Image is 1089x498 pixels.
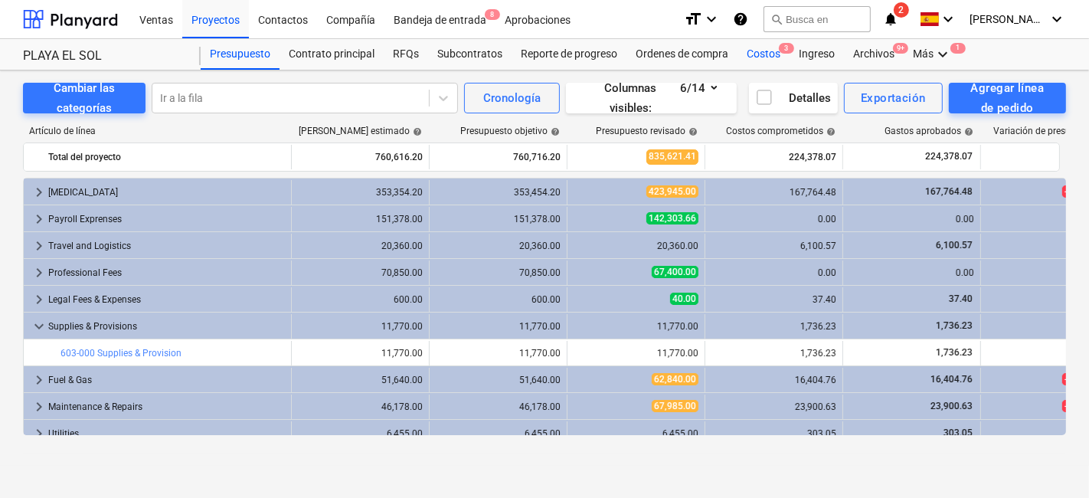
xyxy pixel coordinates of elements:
[950,43,966,54] span: 1
[737,39,790,70] a: Costos3
[483,88,541,108] div: Cronología
[934,320,974,331] span: 1,736.23
[436,348,561,359] div: 11,770.00
[48,145,285,169] div: Total del proyecto
[384,39,428,70] div: RFQs
[733,10,748,28] i: Base de conocimientos
[60,348,181,359] a: 603-000 Supplies & Provision
[436,321,561,332] div: 11,770.00
[934,240,974,251] span: 6,100.57
[711,321,836,332] div: 1,736.23
[894,2,909,18] span: 2
[652,400,698,412] span: 67,985.00
[779,43,794,54] span: 3
[711,375,836,385] div: 16,404.76
[436,267,561,278] div: 70,850.00
[298,348,423,359] div: 11,770.00
[48,314,285,339] div: Supplies & Provisions
[844,83,943,113] button: Exportación
[298,401,423,412] div: 46,178.00
[711,401,836,412] div: 23,900.63
[584,78,718,119] div: Columnas visibles : 6/14
[48,421,285,446] div: Utilities
[646,212,698,224] span: 142,303.66
[893,43,908,54] span: 9+
[566,83,737,113] button: Columnas visibles:6/14
[1048,10,1066,28] i: keyboard_arrow_down
[844,39,904,70] div: Archivos
[947,293,974,304] span: 37.40
[48,207,285,231] div: Payroll Exprenses
[764,6,871,32] button: Busca en
[298,145,423,169] div: 760,616.20
[574,241,698,251] div: 20,360.00
[30,264,48,282] span: keyboard_arrow_right
[711,214,836,224] div: 0.00
[548,127,560,136] span: help
[790,39,844,70] a: Ingreso
[685,127,698,136] span: help
[861,88,926,108] div: Exportación
[574,348,698,359] div: 11,770.00
[30,183,48,201] span: keyboard_arrow_right
[646,149,698,164] span: 835,621.41
[883,10,898,28] i: notifications
[574,428,698,439] div: 6,455.00
[30,237,48,255] span: keyboard_arrow_right
[30,398,48,416] span: keyboard_arrow_right
[512,39,626,70] a: Reporte de progreso
[646,185,698,198] span: 423,945.00
[934,45,952,64] i: keyboard_arrow_down
[298,214,423,224] div: 151,378.00
[711,428,836,439] div: 303.05
[436,375,561,385] div: 51,640.00
[298,187,423,198] div: 353,354.20
[749,83,838,113] button: Detalles
[924,186,974,197] span: 167,764.48
[298,321,423,332] div: 11,770.00
[23,126,291,136] div: Artículo de línea
[755,88,831,108] div: Detalles
[670,293,698,305] span: 40.00
[652,266,698,278] span: 67,400.00
[298,428,423,439] div: 6,455.00
[961,127,973,136] span: help
[966,78,1049,119] div: Agregar línea de pedido
[711,145,836,169] div: 224,378.07
[436,401,561,412] div: 46,178.00
[934,347,974,358] span: 1,736.23
[702,10,721,28] i: keyboard_arrow_down
[711,187,836,198] div: 167,764.48
[711,348,836,359] div: 1,736.23
[280,39,384,70] a: Contrato principal
[48,180,285,205] div: [MEDICAL_DATA]
[30,290,48,309] span: keyboard_arrow_right
[41,78,127,119] div: Cambiar las categorías
[201,39,280,70] a: Presupuesto
[849,214,974,224] div: 0.00
[885,126,973,136] div: Gastos aprobados
[436,241,561,251] div: 20,360.00
[48,287,285,312] div: Legal Fees & Expenses
[298,294,423,305] div: 600.00
[48,234,285,258] div: Travel and Logistics
[626,39,737,70] a: Ordenes de compra
[436,145,561,169] div: 760,716.20
[23,48,182,64] div: PLAYA EL SOL
[23,83,146,113] button: Cambiar las categorías
[485,9,500,20] span: 8
[949,83,1066,113] button: Agregar línea de pedido
[711,294,836,305] div: 37.40
[410,127,422,136] span: help
[770,13,783,25] span: search
[30,371,48,389] span: keyboard_arrow_right
[30,424,48,443] span: keyboard_arrow_right
[737,39,790,70] div: Costos
[30,317,48,336] span: keyboard_arrow_down
[428,39,512,70] div: Subcontratos
[299,126,422,136] div: [PERSON_NAME] estimado
[939,10,957,28] i: keyboard_arrow_down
